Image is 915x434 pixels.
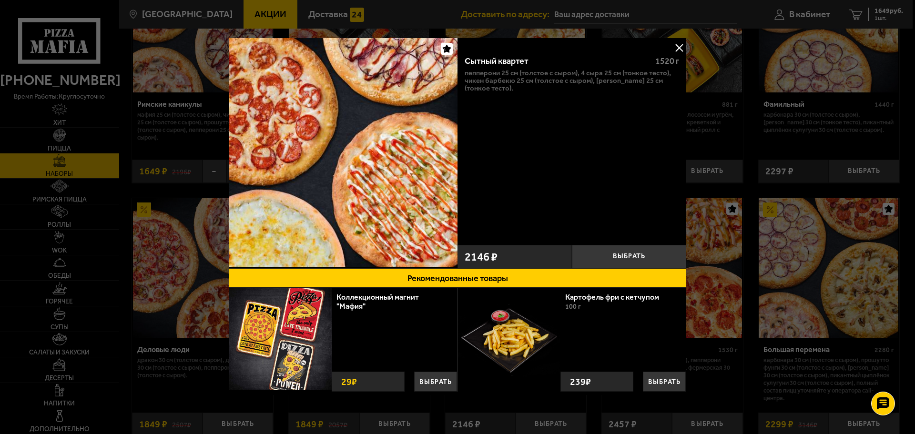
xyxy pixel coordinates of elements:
[229,268,686,288] button: Рекомендованные товары
[414,372,457,392] button: Выбрать
[655,56,679,66] span: 1520 г
[465,69,679,92] p: Пепперони 25 см (толстое с сыром), 4 сыра 25 см (тонкое тесто), Чикен Барбекю 25 см (толстое с сы...
[572,245,686,268] button: Выбрать
[465,251,498,262] span: 2146 ₽
[229,38,457,267] img: Сытный квартет
[568,372,593,391] strong: 239 ₽
[339,372,359,391] strong: 29 ₽
[336,293,419,311] a: Коллекционный магнит "Мафия"
[465,56,647,67] div: Сытный квартет
[643,372,686,392] button: Выбрать
[565,293,669,302] a: Картофель фри с кетчупом
[229,38,457,268] a: Сытный квартет
[565,303,581,311] span: 100 г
